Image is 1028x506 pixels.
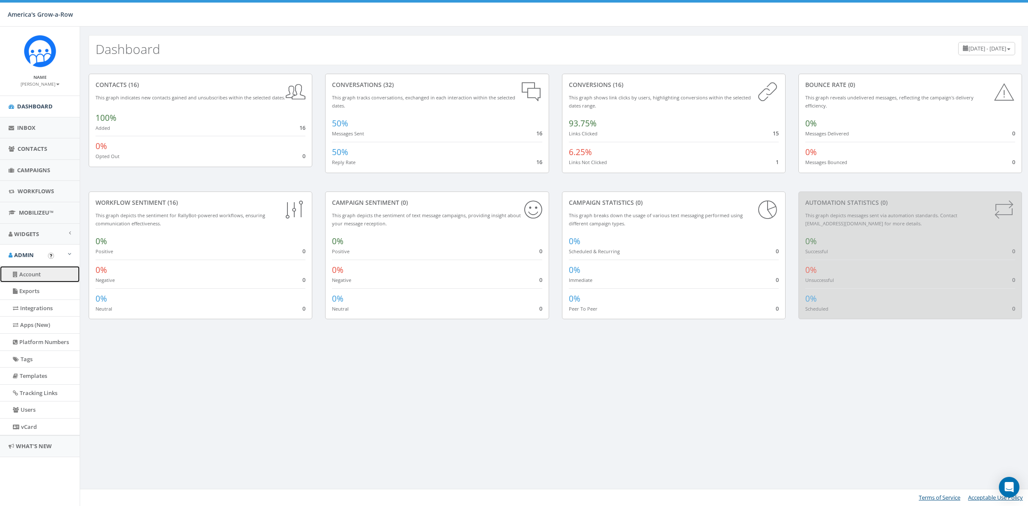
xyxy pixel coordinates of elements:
small: Messages Sent [332,130,364,137]
h2: Dashboard [96,42,160,56]
small: Neutral [96,305,112,312]
span: 0% [96,236,107,247]
span: (0) [846,81,855,89]
a: Terms of Service [919,494,960,501]
div: Workflow Sentiment [96,198,305,207]
span: 0 [1012,247,1015,255]
span: 0 [776,247,779,255]
div: conversations [332,81,542,89]
small: Negative [332,277,351,283]
span: (0) [634,198,642,207]
small: This graph indicates new contacts gained and unsubscribes within the selected dates. [96,94,285,101]
span: (16) [127,81,139,89]
img: Rally_Corp_Icon.png [24,35,56,67]
span: 0 [302,152,305,160]
div: contacts [96,81,305,89]
span: (16) [166,198,178,207]
span: Campaigns [17,166,50,174]
span: 0 [1012,129,1015,137]
span: 0 [1012,276,1015,284]
span: 0% [805,118,817,129]
small: Immediate [569,277,592,283]
span: 0% [805,264,817,275]
span: Widgets [14,230,39,238]
span: Admin [14,251,34,259]
small: This graph tracks conversations, exchanged in each interaction within the selected dates. [332,94,515,109]
small: Messages Bounced [805,159,847,165]
span: 0% [805,236,817,247]
small: This graph shows link clicks by users, highlighting conversions within the selected dates range. [569,94,751,109]
small: This graph depicts the sentiment of text message campaigns, providing insight about your message ... [332,212,521,227]
small: Name [33,74,47,80]
span: Contacts [18,145,47,153]
span: (32) [382,81,394,89]
span: 16 [299,124,305,132]
small: Scheduled [805,305,828,312]
span: 0 [1012,305,1015,312]
span: 16 [536,158,542,166]
span: 50% [332,147,348,158]
small: Links Not Clicked [569,159,607,165]
span: 1 [776,158,779,166]
a: [PERSON_NAME] [21,80,60,87]
span: 0% [569,264,580,275]
button: Open In-App Guide [48,253,54,259]
div: Campaign Sentiment [332,198,542,207]
small: Links Clicked [569,130,598,137]
span: 0% [805,293,817,304]
span: MobilizeU™ [19,209,54,216]
small: This graph depicts messages sent via automation standards. Contact [EMAIL_ADDRESS][DOMAIN_NAME] f... [805,212,957,227]
span: 0 [1012,158,1015,166]
span: 0% [332,293,344,304]
span: 0 [302,247,305,255]
small: This graph breaks down the usage of various text messaging performed using different campaign types. [569,212,743,227]
small: Peer To Peer [569,305,598,312]
span: Workflows [18,187,54,195]
small: Successful [805,248,828,254]
span: 0 [776,305,779,312]
span: What's New [16,442,52,450]
span: 93.75% [569,118,597,129]
span: 15 [773,129,779,137]
small: Scheduled & Recurring [569,248,620,254]
span: [DATE] - [DATE] [968,45,1006,52]
small: Unsuccessful [805,277,834,283]
a: Acceptable Use Policy [968,494,1023,501]
span: 0% [805,147,817,158]
span: 0 [539,305,542,312]
span: 0% [569,293,580,304]
div: Open Intercom Messenger [999,477,1019,497]
div: Bounce Rate [805,81,1015,89]
span: 0% [96,293,107,304]
span: Inbox [17,124,36,132]
small: Messages Delivered [805,130,849,137]
small: Added [96,125,110,131]
small: This graph reveals undelivered messages, reflecting the campaign's delivery efficiency. [805,94,974,109]
small: This graph depicts the sentiment for RallyBot-powered workflows, ensuring communication effective... [96,212,265,227]
small: Opted Out [96,153,120,159]
span: (0) [879,198,888,207]
span: 0% [569,236,580,247]
span: 0 [302,305,305,312]
span: America's Grow-a-Row [8,10,73,18]
span: 16 [536,129,542,137]
small: [PERSON_NAME] [21,81,60,87]
span: 0 [539,247,542,255]
span: 100% [96,112,117,123]
span: 0 [539,276,542,284]
small: Reply Rate [332,159,356,165]
small: Negative [96,277,115,283]
span: 6.25% [569,147,592,158]
span: 0 [776,276,779,284]
small: Positive [332,248,350,254]
small: Neutral [332,305,349,312]
div: Automation Statistics [805,198,1015,207]
span: 0 [302,276,305,284]
small: Positive [96,248,113,254]
span: 0% [332,264,344,275]
span: 50% [332,118,348,129]
div: Campaign Statistics [569,198,779,207]
span: (0) [399,198,408,207]
span: (16) [611,81,623,89]
div: conversions [569,81,779,89]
